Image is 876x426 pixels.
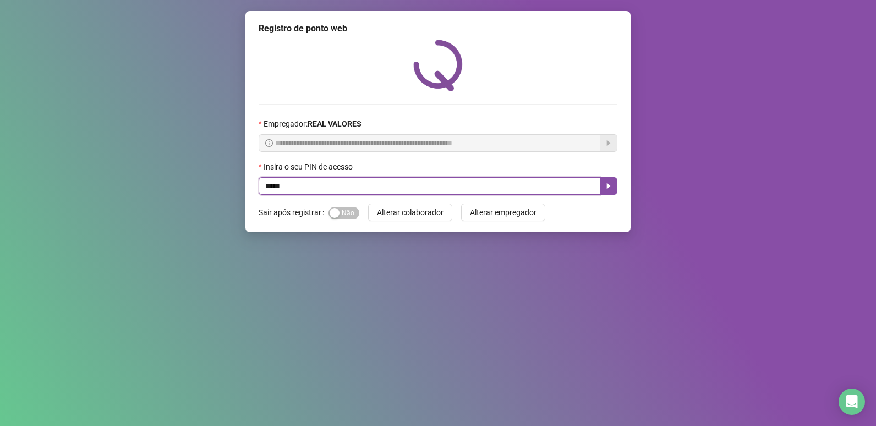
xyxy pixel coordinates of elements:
[259,204,328,221] label: Sair após registrar
[470,206,536,219] span: Alterar empregador
[839,389,865,415] div: Open Intercom Messenger
[308,119,362,128] strong: REAL VALORES
[604,182,613,190] span: caret-right
[461,204,545,221] button: Alterar empregador
[368,204,452,221] button: Alterar colaborador
[259,22,617,35] div: Registro de ponto web
[259,161,360,173] label: Insira o seu PIN de acesso
[413,40,463,91] img: QRPoint
[377,206,444,219] span: Alterar colaborador
[264,118,362,130] span: Empregador :
[265,139,273,147] span: info-circle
